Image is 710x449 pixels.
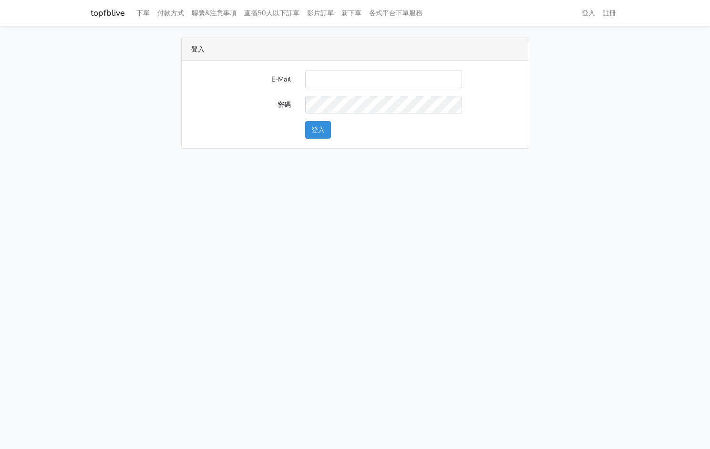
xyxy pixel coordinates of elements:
a: 影片訂單 [303,4,338,22]
a: 直播50人以下訂單 [240,4,303,22]
a: 付款方式 [154,4,188,22]
div: 登入 [182,38,529,61]
a: 聯繫&注意事項 [188,4,240,22]
a: topfblive [91,4,125,22]
label: E-Mail [184,71,298,88]
a: 各式平台下單服務 [365,4,426,22]
a: 下單 [133,4,154,22]
label: 密碼 [184,96,298,113]
button: 登入 [305,121,331,139]
a: 新下單 [338,4,365,22]
a: 註冊 [599,4,620,22]
a: 登入 [578,4,599,22]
